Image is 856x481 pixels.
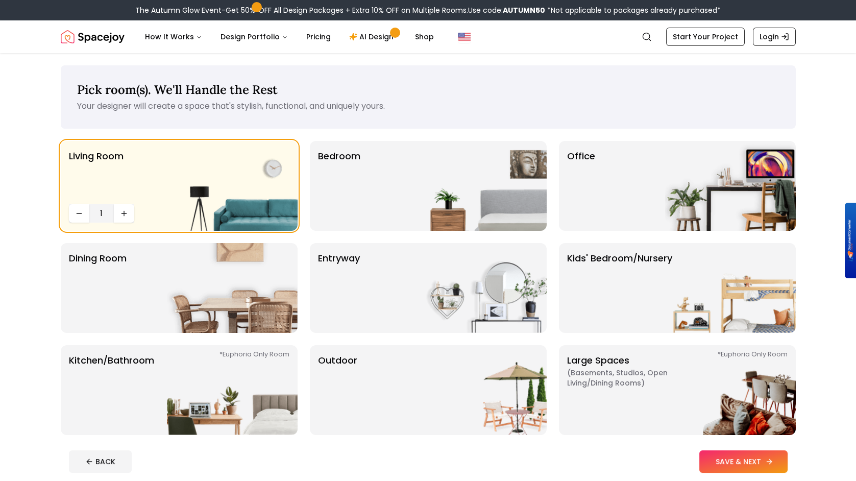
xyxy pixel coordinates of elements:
button: Design Portfolio [212,27,296,47]
p: Large Spaces [567,353,695,427]
button: Increase quantity [114,204,134,223]
img: United States [458,31,471,43]
img: Large Spaces *Euphoria Only [665,345,796,435]
p: Office [567,149,595,223]
a: Shop [407,27,442,47]
img: BKR5lM0sgkDqAAAAAElFTkSuQmCC [847,220,853,261]
a: AI Design [341,27,405,47]
button: SAVE & NEXT [699,450,788,473]
p: Outdoor [318,353,357,427]
span: Use code: [468,5,545,15]
img: Outdoor [416,345,547,435]
span: 1 [93,207,110,220]
nav: Global [61,20,796,53]
img: entryway [416,243,547,333]
a: Start Your Project [666,28,745,46]
img: Dining Room [167,243,298,333]
nav: Main [137,27,442,47]
p: Kitchen/Bathroom [69,353,154,427]
button: BACK [69,450,132,473]
span: Pick room(s). We'll Handle the Rest [77,82,278,98]
img: Kitchen/Bathroom *Euphoria Only [167,345,298,435]
img: Living Room [167,141,298,231]
span: ( Basements, Studios, Open living/dining rooms ) [567,368,695,388]
p: Living Room [69,149,124,200]
button: Decrease quantity [69,204,89,223]
b: AUTUMN50 [503,5,545,15]
p: Kids' Bedroom/Nursery [567,251,672,325]
img: Bedroom [416,141,547,231]
a: Spacejoy [61,27,125,47]
p: Your designer will create a space that's stylish, functional, and uniquely yours. [77,100,779,112]
img: Kids' Bedroom/Nursery [665,243,796,333]
img: Office [665,141,796,231]
div: The Autumn Glow Event-Get 50% OFF All Design Packages + Extra 10% OFF on Multiple Rooms. [135,5,721,15]
a: Pricing [298,27,339,47]
img: Spacejoy Logo [61,27,125,47]
button: How It Works [137,27,210,47]
a: Login [753,28,796,46]
p: Bedroom [318,149,360,223]
p: entryway [318,251,360,325]
span: *Not applicable to packages already purchased* [545,5,721,15]
p: Dining Room [69,251,127,325]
